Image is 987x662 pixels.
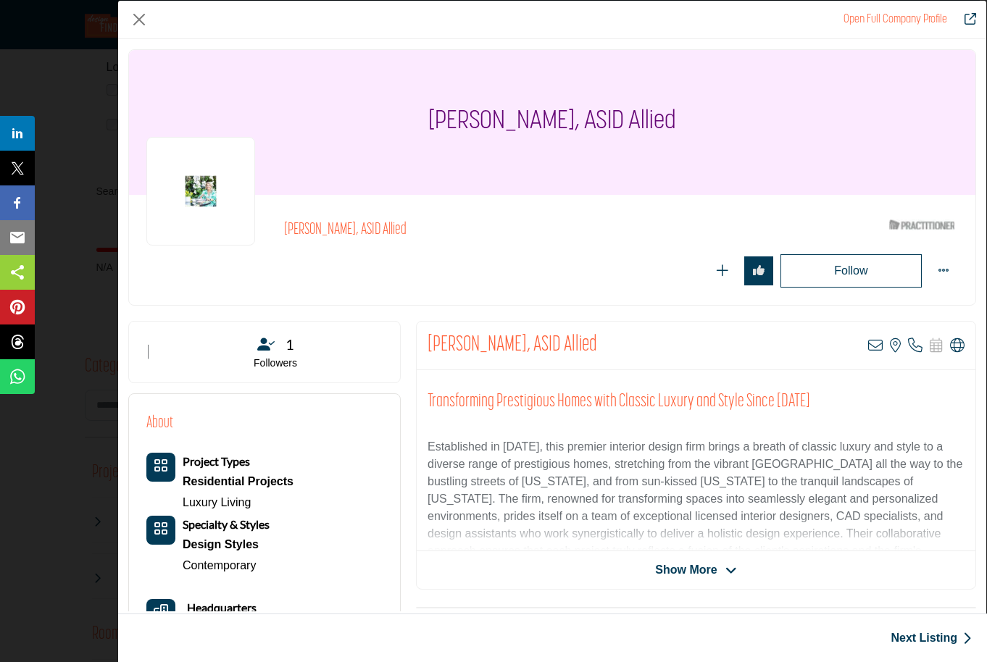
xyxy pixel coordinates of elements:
[428,332,597,359] h2: Elizabeth Erdmann, ASID Allied
[146,599,175,628] button: Headquarter icon
[844,14,947,25] a: Redirect to elizabeth-erdmann
[146,453,175,482] button: Category Icon
[708,256,737,285] button: Redirect to login page
[183,454,250,468] b: Project Types
[286,333,294,355] span: 1
[146,516,175,545] button: Category Icon
[169,356,382,371] p: Followers
[183,534,270,556] div: Styles that range from contemporary to Victorian to meet any aesthetic vision.
[183,496,251,508] a: Luxury Living
[183,534,270,556] a: Design Styles
[183,517,270,531] b: Specialty & Styles
[744,256,773,285] button: Redirect to login page
[146,411,173,435] h2: About
[929,256,958,285] button: More Options
[128,9,150,30] button: Close
[954,11,976,28] a: Redirect to elizabeth-erdmann
[183,471,293,493] a: Residential Projects
[428,438,965,629] p: Established in [DATE], this premier interior design firm brings a breath of classic luxury and st...
[780,254,922,288] button: Redirect to login
[891,629,972,647] a: Next Listing
[655,561,717,579] span: Show More
[889,216,954,234] img: ASID Qualified Practitioners
[183,471,293,493] div: Types of projects range from simple residential renovations to highly complex commercial initiati...
[146,137,255,246] img: elizabeth-erdmann logo
[183,519,270,531] a: Specialty & Styles
[183,559,256,571] a: Contemporary
[284,221,683,240] h2: [PERSON_NAME], ASID Allied
[187,599,257,616] b: Headquarters
[428,391,965,413] h2: Transforming Prestigious Homes with Classic Luxury and Style Since [DATE]
[183,456,250,468] a: Project Types
[428,50,676,195] h1: [PERSON_NAME], ASID Allied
